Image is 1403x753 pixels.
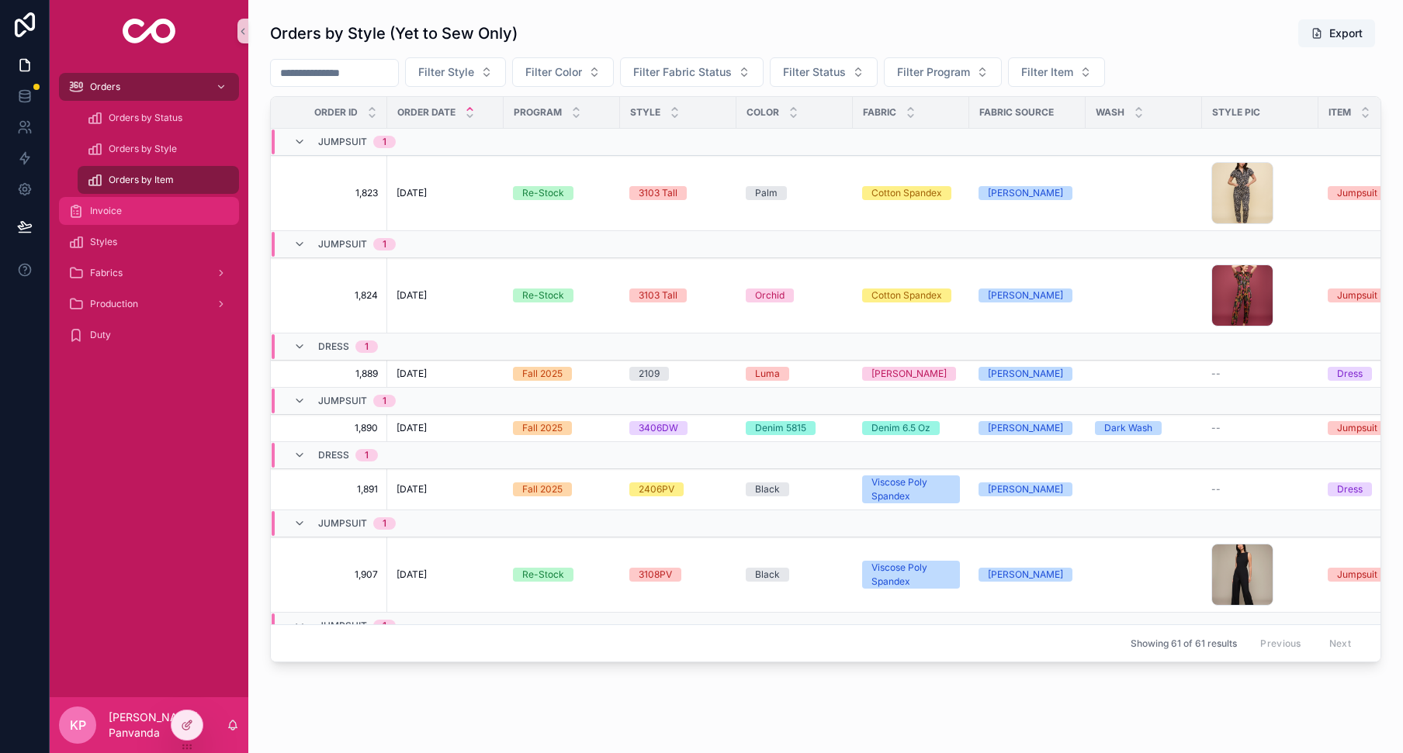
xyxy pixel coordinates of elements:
div: Black [755,568,780,582]
div: [PERSON_NAME] [988,186,1063,200]
a: Cotton Spandex [862,288,960,302]
span: Jumpsuit [318,620,367,632]
span: Item [1329,106,1351,119]
div: Fall 2025 [522,421,563,435]
div: 1 [383,620,386,632]
div: Palm [755,186,778,200]
div: Cotton Spandex [871,186,942,200]
div: [PERSON_NAME] [871,367,947,381]
span: Orders [90,81,120,93]
span: Filter Fabric Status [633,64,732,80]
div: Re-Stock [522,288,564,302]
div: 1 [365,449,369,461]
span: Program [514,106,562,119]
a: Re-Stock [513,186,611,200]
a: -- [1211,422,1309,434]
a: Viscose Poly Spandex [862,475,960,503]
div: Dress [1337,482,1363,496]
span: Fabric [863,106,896,119]
a: 2109 [629,367,727,381]
a: Black [746,568,844,582]
div: 1 [383,136,386,148]
span: Dress [318,449,349,461]
a: Orders [59,73,239,101]
div: Fall 2025 [522,367,563,381]
a: 1,823 [289,187,378,199]
a: [DATE] [397,568,494,581]
a: 1,891 [289,483,378,496]
span: [DATE] [397,289,427,302]
div: scrollable content [50,62,248,369]
div: 3103 Tall [639,288,677,302]
span: Jumpsuit [318,136,367,148]
a: Cotton Spandex [862,186,960,200]
div: [PERSON_NAME] [988,421,1063,435]
span: Filter Status [783,64,846,80]
a: Fall 2025 [513,367,611,381]
a: Luma [746,367,844,381]
a: [DATE] [397,483,494,496]
span: Fabric Source [979,106,1054,119]
div: 1 [383,395,386,407]
a: 1,889 [289,368,378,380]
span: Wash [1096,106,1124,119]
a: 1,907 [289,568,378,581]
span: Style Pic [1212,106,1260,119]
div: Jumpsuit [1337,568,1377,582]
button: Select Button [405,57,506,87]
div: Jumpsuit [1337,421,1377,435]
span: Dress [318,340,349,353]
button: Export [1298,19,1375,47]
a: 1,890 [289,422,378,434]
a: -- [1211,483,1309,496]
a: Production [59,290,239,318]
span: Filter Style [418,64,474,80]
span: Jumpsuit [318,517,367,530]
span: -- [1211,483,1221,496]
span: Fabrics [90,267,123,279]
span: Orders by Status [109,112,182,124]
div: Viscose Poly Spandex [871,561,951,589]
a: [PERSON_NAME] [979,421,1076,435]
a: 1,824 [289,289,378,302]
div: 3103 Tall [639,186,677,200]
div: 1 [383,238,386,250]
span: Jumpsuit [318,238,367,250]
a: Re-Stock [513,288,611,302]
div: 1 [365,340,369,353]
div: Black [755,482,780,496]
a: Orders by Status [78,104,239,132]
span: Filter Color [525,64,582,80]
a: 3108PV [629,568,727,582]
a: Duty [59,321,239,349]
span: Styles [90,236,117,248]
a: Viscose Poly Spandex [862,561,960,589]
a: Black [746,482,844,496]
span: Production [90,298,138,310]
span: Style [630,106,660,119]
div: Orchid [755,288,785,302]
a: [DATE] [397,368,494,380]
button: Select Button [884,57,1002,87]
div: 2406PV [639,482,674,496]
span: [DATE] [397,483,427,496]
a: Re-Stock [513,568,611,582]
span: Jumpsuit [318,395,367,407]
div: Denim 6.5 Oz [871,421,930,435]
span: Orders by Style [109,143,177,155]
span: Duty [90,329,111,341]
div: 2109 [639,367,660,381]
a: Dark Wash [1095,421,1193,435]
a: 2406PV [629,482,727,496]
button: Select Button [512,57,614,87]
div: 3406DW [639,421,678,435]
div: [PERSON_NAME] [988,288,1063,302]
div: Jumpsuit [1337,288,1377,302]
a: Invoice [59,197,239,225]
div: [PERSON_NAME] [988,568,1063,582]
